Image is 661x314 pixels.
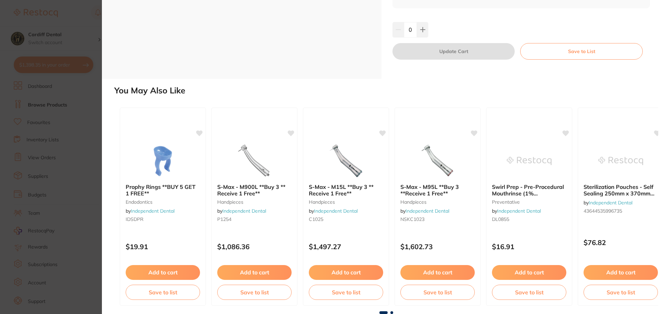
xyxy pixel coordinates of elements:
[126,265,200,280] button: Add to cart
[406,208,449,214] a: Independent Dental
[217,216,292,222] small: P1254
[584,208,658,214] small: 43644535996735
[400,216,475,222] small: NSKC1023
[131,208,175,214] a: Independent Dental
[222,208,266,214] a: Independent Dental
[314,208,358,214] a: Independent Dental
[400,184,475,196] b: S-Max - M95L **Buy 3 **Receive 1 Free**
[232,144,277,178] img: S-Max - M900L **Buy 3 ** Receive 1 Free**
[584,239,658,246] p: $76.82
[492,199,566,205] small: preventative
[400,265,475,280] button: Add to cart
[584,285,658,300] button: Save to list
[520,43,643,60] button: Save to List
[217,208,266,214] span: by
[492,216,566,222] small: DL0855
[126,208,175,214] span: by
[126,216,200,222] small: IDSDPR
[598,144,643,178] img: Sterilization Pouches - Self Sealing 250mm x 370mm (Box of 200) ** BUY 5 RECEIVE 1 FREE **
[492,285,566,300] button: Save to list
[584,265,658,280] button: Add to cart
[126,199,200,205] small: endodontics
[126,184,200,196] b: Prophy Rings **BUY 5 GET 1 FREE**
[217,285,292,300] button: Save to list
[492,208,541,214] span: by
[309,184,383,196] b: S-Max - M15L **Buy 3 ** Receive 1 Free**
[589,200,632,206] a: Independent Dental
[324,144,368,178] img: S-Max - M15L **Buy 3 ** Receive 1 Free**
[126,285,200,300] button: Save to list
[309,208,358,214] span: by
[400,199,475,205] small: handpieces
[492,243,566,251] p: $16.91
[492,184,566,196] b: Swirl Prep - Pre-Procedural Mouthrinse (1% Hydrogen Peroxide) - Freshmint - 500ml Bottle ** BUY 1...
[309,265,383,280] button: Add to cart
[415,144,460,178] img: S-Max - M95L **Buy 3 **Receive 1 Free**
[492,265,566,280] button: Add to cart
[400,243,475,251] p: $1,602.73
[217,243,292,251] p: $1,086.36
[309,243,383,251] p: $1,497.27
[584,184,658,196] b: Sterilization Pouches - Self Sealing 250mm x 370mm (Box of 200) ** BUY 5 RECEIVE 1 FREE **
[309,216,383,222] small: C1025
[309,199,383,205] small: handpieces
[217,265,292,280] button: Add to cart
[217,199,292,205] small: handpieces
[497,208,541,214] a: Independent Dental
[584,200,632,206] span: by
[392,43,515,60] button: Update Cart
[140,144,185,178] img: Prophy Rings **BUY 5 GET 1 FREE**
[400,208,449,214] span: by
[309,285,383,300] button: Save to list
[217,184,292,196] b: S-Max - M900L **Buy 3 ** Receive 1 Free**
[507,144,552,178] img: Swirl Prep - Pre-Procedural Mouthrinse (1% Hydrogen Peroxide) - Freshmint - 500ml Bottle ** BUY 1...
[400,285,475,300] button: Save to list
[126,243,200,251] p: $19.91
[114,86,658,95] h2: You May Also Like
